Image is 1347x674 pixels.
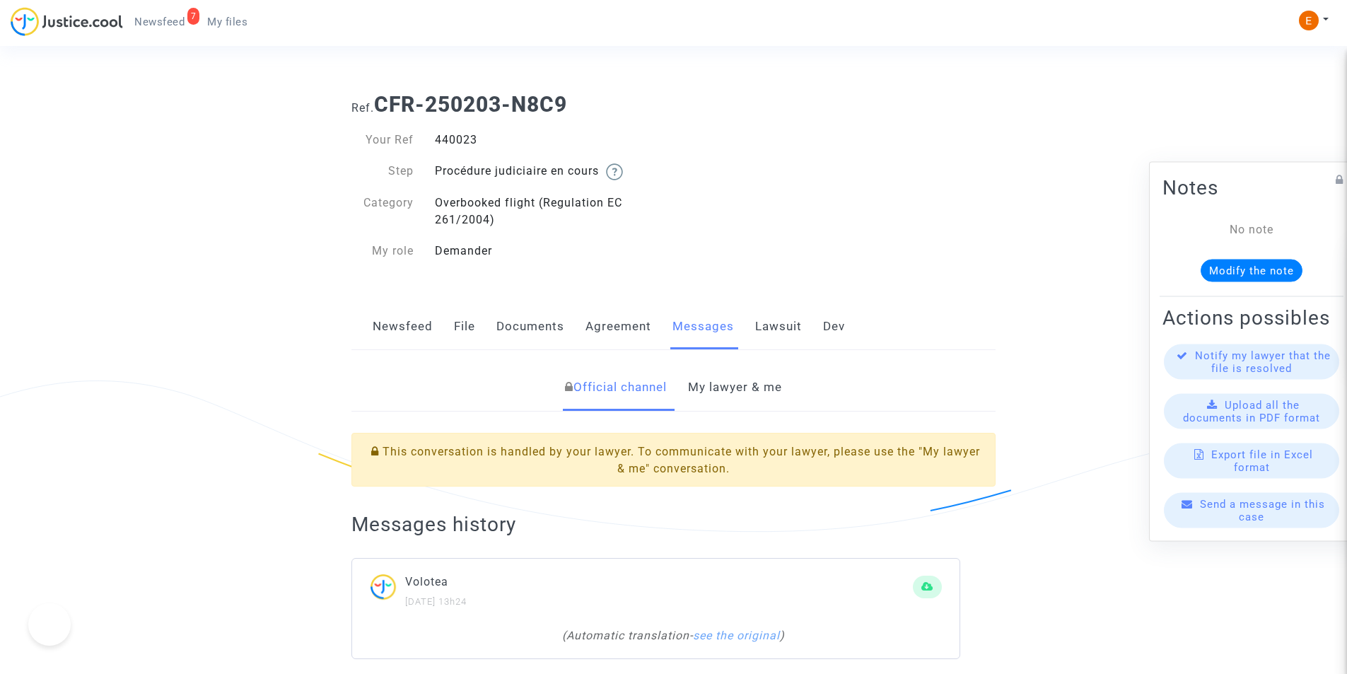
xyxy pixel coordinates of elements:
[755,303,802,350] a: Lawsuit
[424,194,674,228] div: Overbooked flight (Regulation EC 261/2004)
[341,163,424,180] div: Step
[351,433,996,487] div: This conversation is handled by your lawyer. To communicate with your lawyer, please use the "My ...
[412,627,935,644] div: ( - )
[123,11,196,33] a: 7Newsfeed
[1184,221,1319,238] div: No note
[1162,175,1341,199] h2: Notes
[424,243,674,260] div: Demander
[1211,448,1313,473] span: Export file in Excel format
[454,303,475,350] a: File
[565,364,667,411] a: Official channel
[341,132,424,149] div: Your Ref
[496,303,564,350] a: Documents
[424,163,674,180] div: Procédure judiciaire en cours
[373,303,433,350] a: Newsfeed
[1183,398,1320,424] span: Upload all the documents in PDF format
[341,194,424,228] div: Category
[1299,11,1319,30] img: ACg8ocIeiFvHKe4dA5oeRFd_CiCnuxWUEc1A2wYhRJE3TTWt=s96-c
[1200,497,1325,523] span: Send a message in this case
[823,303,845,350] a: Dev
[11,7,123,36] img: jc-logo.svg
[1201,259,1302,281] button: Modify the note
[1162,305,1341,330] h2: Actions possibles
[566,629,689,642] span: Automatic translation
[341,243,424,260] div: My role
[134,16,185,28] span: Newsfeed
[424,132,674,149] div: 440023
[187,8,200,25] div: 7
[405,596,467,607] small: [DATE] 13h24
[374,92,567,117] b: CFR-250203-N8C9
[606,163,623,180] img: help.svg
[688,364,782,411] a: My lawyer & me
[351,512,996,537] h2: Messages history
[370,573,405,609] img: ...
[693,629,780,642] a: see the original
[672,303,734,350] a: Messages
[351,101,374,115] span: Ref.
[585,303,651,350] a: Agreement
[28,603,71,646] iframe: Help Scout Beacon - Open
[405,573,913,591] p: Volotea
[207,16,247,28] span: My files
[1195,349,1331,374] span: Notify my lawyer that the file is resolved
[196,11,259,33] a: My files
